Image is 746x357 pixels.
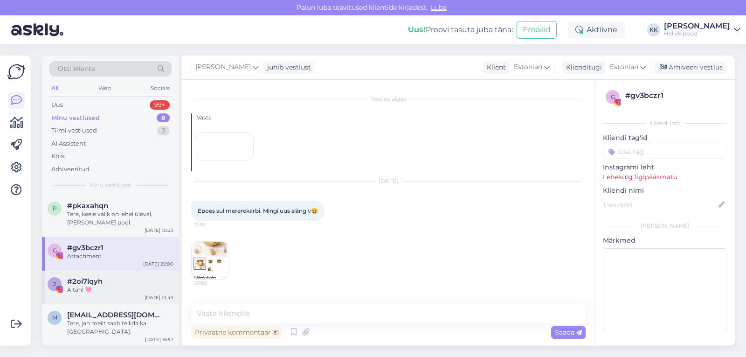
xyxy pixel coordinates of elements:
span: g [53,247,57,254]
div: Tiimi vestlused [51,126,97,135]
div: [PERSON_NAME] [603,222,727,230]
div: KK [647,23,660,36]
div: Tere, keele valik on lehel üleval, [PERSON_NAME] pool. [67,210,173,227]
b: Uus! [408,25,426,34]
div: juhib vestlust [263,63,311,72]
span: #2oi7lqyh [67,277,103,286]
span: #gv3bczr1 [67,244,104,252]
span: #pkaxahqn [67,202,108,210]
div: [DATE] 13:43 [145,294,173,301]
span: Luba [428,3,449,12]
img: Attachment [192,242,229,279]
span: Minu vestlused [90,181,131,189]
div: Vestlus algas [191,95,586,103]
span: Estonian [610,62,638,72]
input: Lisa nimi [603,200,717,210]
div: Klient [483,63,506,72]
div: Web [97,82,113,94]
div: Klienditugi [562,63,602,72]
div: [DATE] [191,177,586,185]
p: Kliendi nimi [603,186,727,196]
div: Arhiveeritud [51,165,90,174]
span: Estonian [514,62,542,72]
input: Lisa tag [603,145,727,159]
span: g [611,93,615,100]
a: [PERSON_NAME]Hellyk pood [664,22,740,37]
button: Emailid [517,21,557,39]
div: [DATE] 16:57 [145,336,173,343]
span: m [52,314,57,321]
div: 3 [157,126,170,135]
img: Askly Logo [7,63,25,81]
div: Uus [51,100,63,110]
span: marita_hermo@hotmail.com [67,311,164,319]
div: Proovi tasuta juba täna: [408,24,513,35]
p: Lehekülg ligipääsmatu [603,172,727,182]
div: [DATE] 10:23 [145,227,173,234]
span: [PERSON_NAME] [195,62,251,72]
div: All [49,82,60,94]
div: Aitäh! 🩷 [67,286,173,294]
div: Arhiveeri vestlus [655,61,726,74]
p: Instagrami leht [603,162,727,172]
div: Tere, jah meilt saab tellida ka [GEOGRAPHIC_DATA]. [67,319,173,336]
span: 22:00 [194,280,229,287]
div: Aktiivne [568,21,625,38]
span: 21:58 [194,221,229,228]
p: Märkmed [603,236,727,245]
span: Epoes sul mererekarbi. Mingi uus släng v😆 [198,207,318,214]
div: Privaatne kommentaar [191,326,282,339]
div: [PERSON_NAME] [664,22,730,30]
div: [DATE] 22:00 [143,260,173,267]
span: 2 [53,280,56,287]
p: Kliendi tag'id [603,133,727,143]
div: Hellyk pood [664,30,730,37]
span: p [53,205,57,212]
div: 99+ [150,100,170,110]
div: Kõik [51,152,65,161]
span: Saada [555,328,582,336]
div: AI Assistent [51,139,86,148]
div: 8 [157,113,170,123]
div: Kliendi info [603,119,727,127]
div: Socials [149,82,172,94]
span: Otsi kliente [58,64,95,74]
div: # gv3bczr1 [625,90,725,101]
div: Minu vestlused [51,113,100,123]
div: Vasta [197,113,586,122]
div: Attachment [67,252,173,260]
